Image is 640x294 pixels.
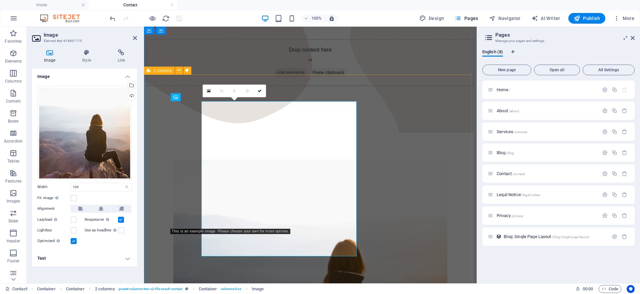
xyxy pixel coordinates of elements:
span: /blog [506,151,514,155]
div: Settings [612,234,617,239]
span: Container [37,285,56,293]
h3: Element #ed-818897175 [44,38,124,44]
p: Footer [7,258,19,264]
label: Fit image [37,194,71,202]
p: Slider [8,218,19,224]
h4: Contact [89,1,177,9]
span: Click to open page [497,192,540,197]
p: Boxes [8,119,19,124]
h3: Manage your pages and settings [495,38,621,44]
span: New page [485,68,528,72]
a: Crop mode [215,85,228,97]
div: Settings [602,87,608,93]
h6: 100% [311,14,322,22]
button: Pages [452,13,481,24]
button: Design [417,13,447,24]
label: Use as headline [85,226,118,234]
button: 100% [301,14,325,22]
span: Click to select. Double-click to edit [95,285,115,293]
div: Duplicate [612,129,617,135]
button: Code [599,285,621,293]
div: Remove [622,108,627,114]
span: Code [602,285,618,293]
button: AI Writer [529,13,563,24]
label: Width [37,185,71,189]
div: Services/services [495,130,599,134]
div: Remove [622,213,627,218]
span: Click to open page [497,129,527,134]
div: About/about [495,109,599,113]
button: Navigator [486,13,523,24]
span: /legal-notice [522,193,540,197]
span: Navigator [489,15,521,22]
span: 2 columns [154,69,172,73]
span: Paste clipboard [166,41,203,51]
button: Open all [534,65,580,75]
p: Images [7,198,20,204]
p: Header [7,238,20,244]
div: Settings [602,150,608,155]
button: Publish [568,13,605,24]
span: Click to open page [497,171,525,176]
span: /blog-single-page-layout [552,235,589,239]
div: Duplicate [612,150,617,155]
div: Settings [602,171,608,176]
h2: Pages [495,32,635,38]
button: All Settings [583,65,635,75]
div: Remove [622,234,627,239]
span: 00 00 [583,285,593,293]
div: Remove [622,129,627,135]
span: /contact [512,172,525,176]
a: Confirm ( ⌘ ⏎ ) [253,85,266,97]
h4: Link [106,49,137,63]
div: Blog: Single Page Layout/blog-single-page-layout [502,234,608,239]
label: Optimized [37,237,71,245]
p: Tables [7,158,19,164]
h4: Image [32,69,137,81]
p: Features [5,178,21,184]
div: Duplicate [612,213,617,218]
p: Accordion [4,139,23,144]
div: Remove [622,192,627,197]
span: Click to select. Double-click to edit [252,285,264,293]
i: Reload page [162,15,170,22]
iframe: To enrich screen reader interactions, please activate Accessibility in Grammarly extension settings [144,27,477,283]
div: Remove [622,171,627,176]
span: / [509,88,510,92]
div: Duplicate [612,108,617,114]
button: Usercentrics [627,285,635,293]
h2: Image [44,32,137,38]
span: Click to select. Double-click to edit [66,285,85,293]
span: /privacy [511,214,523,218]
a: Click to cancel selection. Double-click to open Pages [5,285,27,293]
span: Click to open page [497,150,514,155]
span: More [613,15,634,22]
div: Settings [602,108,608,114]
span: /about [509,109,519,113]
button: Click here to leave preview mode and continue editing [148,14,156,22]
div: Duplicate [612,87,617,93]
i: This element is a customizable preset [185,287,188,291]
div: Design (Ctrl+Alt+Y) [417,13,447,24]
span: Click to select. Double-click to edit [199,285,217,293]
button: New page [482,65,531,75]
div: The startpage cannot be deleted [622,87,627,93]
p: Content [6,99,21,104]
span: Click to open page [504,234,589,239]
p: Columns [5,79,22,84]
div: Settings [602,129,608,135]
a: Greyscale [241,85,253,97]
label: Responsive [85,216,118,224]
label: Alignment [37,205,71,213]
i: On resize automatically adjust zoom level to fit chosen device. [329,15,335,21]
span: Open all [537,68,577,72]
span: . preset-columns-two-v2-life-coach-contact [118,285,183,293]
div: This layout is used as a template for all items (e.g. a blog post) of this collection. The conten... [496,234,502,239]
span: Click to open page [497,108,519,113]
div: Duplicate [612,171,617,176]
span: Publish [574,15,600,22]
i: Undo: Change menu items (Ctrl+Z) [109,15,116,22]
div: Blog/blog [495,150,599,155]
